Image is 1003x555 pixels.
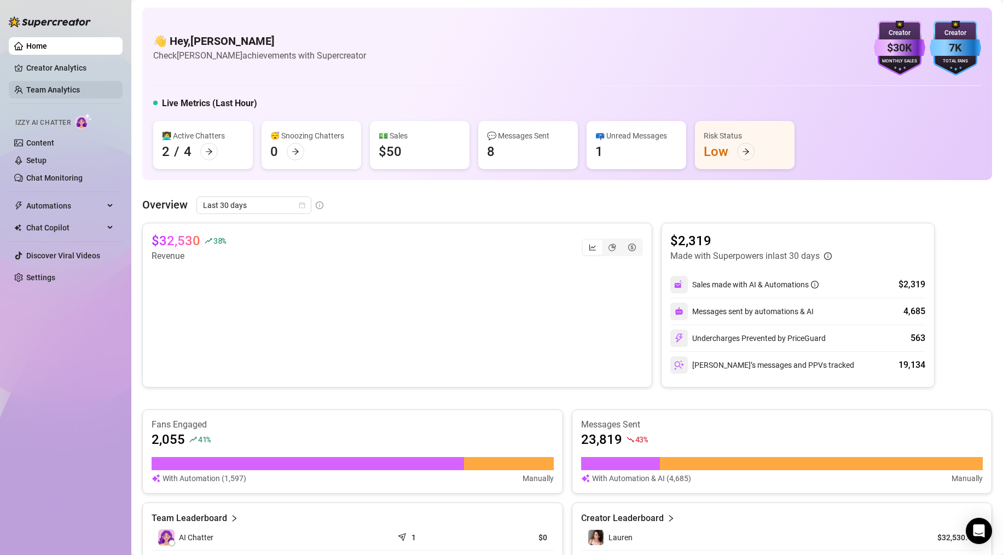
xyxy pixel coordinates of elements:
img: svg%3e [581,472,590,484]
a: Team Analytics [26,85,80,94]
div: 4 [184,143,192,160]
a: Setup [26,156,47,165]
span: arrow-right [205,148,213,155]
div: Open Intercom Messenger [966,518,992,544]
div: Risk Status [704,130,786,142]
span: arrow-right [292,148,299,155]
div: 1 [595,143,603,160]
div: 8 [487,143,495,160]
img: Lauren [588,530,604,545]
div: Sales made with AI & Automations [692,279,819,291]
article: $0 [480,532,547,543]
img: svg%3e [674,333,684,343]
span: rise [189,436,197,443]
div: [PERSON_NAME]’s messages and PPVs tracked [670,356,854,374]
span: info-circle [316,201,323,209]
div: 0 [270,143,278,160]
article: Manually [523,472,554,484]
article: Revenue [152,250,226,263]
div: 💵 Sales [379,130,461,142]
img: logo-BBDzfeDw.svg [9,16,91,27]
span: rise [205,237,212,245]
article: Team Leaderboard [152,512,227,525]
a: Home [26,42,47,50]
article: Made with Superpowers in last 30 days [670,250,820,263]
img: AI Chatter [75,113,92,129]
span: Chat Copilot [26,219,104,236]
article: 2,055 [152,431,185,448]
article: With Automation (1,597) [163,472,246,484]
div: Total Fans [930,58,981,65]
div: Monthly Sales [874,58,925,65]
span: info-circle [824,252,832,260]
img: svg%3e [674,360,684,370]
article: With Automation & AI (4,685) [592,472,691,484]
div: Undercharges Prevented by PriceGuard [670,329,826,347]
span: line-chart [589,244,596,251]
a: Settings [26,273,55,282]
div: $30K [874,39,925,56]
span: AI Chatter [179,531,213,544]
span: Automations [26,197,104,215]
article: $32,530.45 [926,532,976,543]
article: Overview [142,196,188,213]
span: Izzy AI Chatter [15,118,71,128]
img: Chat Copilot [14,224,21,232]
img: izzy-ai-chatter-avatar-DDCN_rTZ.svg [158,529,175,546]
span: arrow-right [742,148,750,155]
article: Manually [952,472,983,484]
span: info-circle [811,281,819,288]
article: 1 [411,532,416,543]
div: $50 [379,143,402,160]
h5: Live Metrics (Last Hour) [162,97,257,110]
div: 7K [930,39,981,56]
img: svg%3e [674,280,684,290]
article: $2,319 [670,232,832,250]
div: 😴 Snoozing Chatters [270,130,352,142]
div: 4,685 [903,305,925,318]
article: 23,819 [581,431,622,448]
span: pie-chart [608,244,616,251]
article: Messages Sent [581,419,983,431]
span: 38 % [213,235,226,246]
span: 43 % [635,434,648,444]
div: 👩‍💻 Active Chatters [162,130,244,142]
div: 563 [911,332,925,345]
div: 📪 Unread Messages [595,130,677,142]
img: blue-badge-DgoSNQY1.svg [930,21,981,76]
div: Creator [874,28,925,38]
article: Fans Engaged [152,419,554,431]
span: fall [627,436,634,443]
h4: 👋 Hey, [PERSON_NAME] [153,33,366,49]
span: Last 30 days [203,197,305,213]
div: 💬 Messages Sent [487,130,569,142]
a: Chat Monitoring [26,174,83,182]
span: right [230,512,238,525]
a: Discover Viral Videos [26,251,100,260]
div: segmented control [582,239,643,256]
a: Content [26,138,54,147]
span: calendar [299,202,305,209]
div: 19,134 [898,359,925,372]
span: dollar-circle [628,244,636,251]
span: send [398,530,409,541]
article: Creator Leaderboard [581,512,664,525]
img: svg%3e [675,307,683,316]
div: $2,319 [898,278,925,291]
div: Creator [930,28,981,38]
span: Lauren [608,533,633,542]
span: thunderbolt [14,201,23,210]
div: 2 [162,143,170,160]
a: Creator Analytics [26,59,114,77]
span: 41 % [198,434,211,444]
span: right [667,512,675,525]
article: Check [PERSON_NAME] achievements with Supercreator [153,49,366,62]
div: Messages sent by automations & AI [670,303,814,320]
img: svg%3e [152,472,160,484]
img: purple-badge-B9DA21FR.svg [874,21,925,76]
article: $32,530 [152,232,200,250]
